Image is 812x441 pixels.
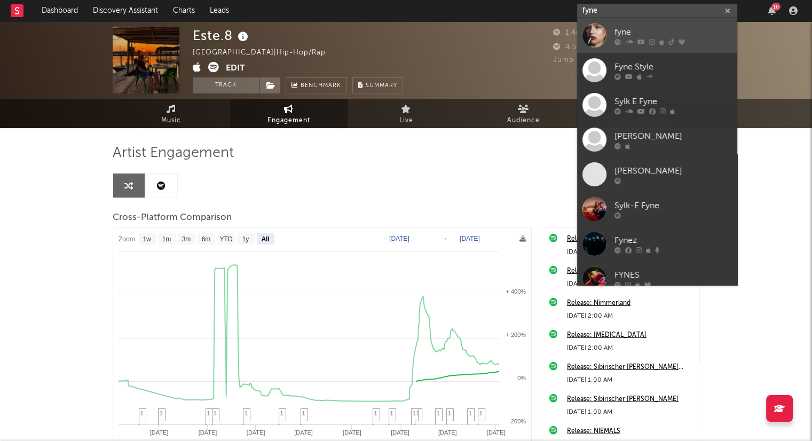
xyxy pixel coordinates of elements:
[567,246,694,258] div: [DATE] 2:00 AM
[182,235,191,243] text: 3m
[143,235,151,243] text: 1w
[448,410,451,416] span: 1
[577,18,737,53] a: fyne
[348,99,465,128] a: Live
[245,410,248,416] span: 1
[553,44,651,51] span: 4.502 Monthly Listeners
[517,375,526,381] text: 0%
[437,410,440,416] span: 1
[614,199,732,212] div: Sylk-E Fyne
[246,429,265,436] text: [DATE]
[267,114,310,127] span: Engagement
[352,77,403,93] button: Summary
[374,410,377,416] span: 1
[506,332,526,338] text: + 200%
[399,114,413,127] span: Live
[567,265,694,278] a: Release: Leberschaden
[302,410,305,416] span: 1
[567,329,694,342] a: Release: [MEDICAL_DATA]
[294,429,313,436] text: [DATE]
[389,235,409,242] text: [DATE]
[286,77,347,93] a: Benchmark
[567,310,694,322] div: [DATE] 2:00 AM
[442,235,448,242] text: →
[567,342,694,355] div: [DATE] 2:00 AM
[486,429,505,436] text: [DATE]
[479,410,483,416] span: 1
[577,192,737,226] a: Sylk-E Fyne
[577,157,737,192] a: [PERSON_NAME]
[214,410,217,416] span: 1
[113,99,230,128] a: Music
[577,88,737,122] a: Sylk E Fyne
[149,429,168,436] text: [DATE]
[201,235,210,243] text: 6m
[261,235,269,243] text: All
[577,53,737,88] a: Fyne Style
[366,83,397,89] span: Summary
[567,361,694,374] a: Release: Sibirischer [PERSON_NAME] (Speed Up)
[614,269,732,281] div: FYNES
[614,95,732,108] div: Sylk E Fyne
[416,410,420,416] span: 1
[553,29,586,36] span: 1.468
[193,77,259,93] button: Track
[390,410,393,416] span: 1
[567,297,694,310] a: Release: Nimmerland
[219,235,232,243] text: YTD
[207,410,210,416] span: 1
[614,60,732,73] div: Fyne Style
[567,278,694,290] div: [DATE] 2:00 AM
[577,226,737,261] a: Fynez
[577,122,737,157] a: [PERSON_NAME]
[567,406,694,419] div: [DATE] 1:00 AM
[509,418,526,424] text: -200%
[113,211,232,224] span: Cross-Platform Comparison
[160,410,163,416] span: 1
[280,410,283,416] span: 1
[113,147,234,160] span: Artist Engagement
[614,130,732,143] div: [PERSON_NAME]
[230,99,348,128] a: Engagement
[460,235,480,242] text: [DATE]
[413,410,416,416] span: 1
[771,3,781,11] div: 16
[140,410,144,416] span: 1
[506,288,526,295] text: + 400%
[768,6,776,15] button: 16
[242,235,249,243] text: 1y
[161,114,181,127] span: Music
[507,114,540,127] span: Audience
[567,233,694,246] a: Release: Heißhunger
[553,57,616,64] span: Jump Score: 72.9
[577,4,737,18] input: Search for artists
[193,27,251,44] div: Este.8
[614,26,732,38] div: fyne
[198,429,217,436] text: [DATE]
[162,235,171,243] text: 1m
[391,429,409,436] text: [DATE]
[465,99,582,128] a: Audience
[614,164,732,177] div: [PERSON_NAME]
[567,425,694,438] a: Release: NIEMALS
[226,62,245,75] button: Edit
[567,393,694,406] a: Release: Sibirischer [PERSON_NAME]
[577,261,737,296] a: FYNES
[343,429,361,436] text: [DATE]
[193,46,338,59] div: [GEOGRAPHIC_DATA] | Hip-Hop/Rap
[614,234,732,247] div: Fynez
[438,429,456,436] text: [DATE]
[567,374,694,387] div: [DATE] 1:00 AM
[119,235,135,243] text: Zoom
[469,410,472,416] span: 1
[301,80,341,92] span: Benchmark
